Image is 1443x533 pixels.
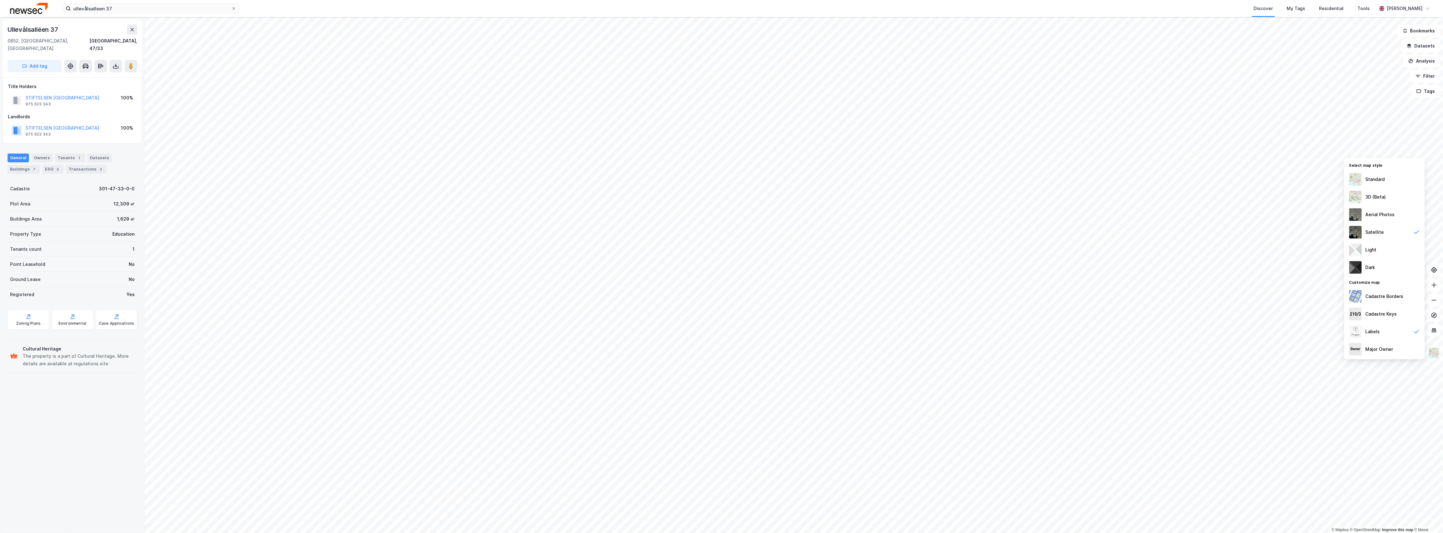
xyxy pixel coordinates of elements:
img: cadastreBorders.cfe08de4b5ddd52a10de.jpeg [1349,290,1362,303]
div: Tools [1358,5,1370,12]
div: Ground Lease [10,276,41,283]
img: Z [1349,191,1362,203]
img: 9k= [1349,226,1362,238]
img: cadastreKeys.547ab17ec502f5a4ef2b.jpeg [1349,308,1362,320]
div: Cadastre [10,185,30,193]
div: The property is a part of Cultural Heritage. More details are available at regulations site [23,352,135,367]
div: Cadastre Borders [1366,293,1404,300]
button: Filter [1410,70,1440,82]
img: majorOwner.b5e170eddb5c04bfeeff.jpeg [1349,343,1362,356]
div: Buildings Area [10,215,42,223]
div: 975 623 343 [25,102,51,107]
button: Add tag [8,60,62,72]
div: Buildings [8,165,40,174]
div: Property Type [10,230,41,238]
button: Analysis [1403,55,1440,67]
button: Bookmarks [1397,25,1440,37]
div: 2 [55,166,61,172]
button: Datasets [1401,40,1440,52]
div: Title Holders [8,83,137,90]
div: Aerial Photos [1366,211,1395,218]
div: Light [1366,246,1377,254]
div: Zoning Plans [16,321,41,326]
img: Z [1349,325,1362,338]
img: luj3wr1y2y3+OchiMxRmMxRlscgabnMEmZ7DJGWxyBpucwSZnsMkZbHIGm5zBJmewyRlscgabnMEmZ7DJGWxyBpucwSZnsMkZ... [1349,244,1362,256]
div: 0852, [GEOGRAPHIC_DATA], [GEOGRAPHIC_DATA] [8,37,89,52]
div: Discover [1254,5,1273,12]
div: 1 [76,155,82,161]
div: Datasets [87,154,112,162]
div: No [129,276,135,283]
img: Z [1428,347,1440,359]
div: 12,309 ㎡ [114,200,135,208]
img: nCdM7BzjoCAAAAAElFTkSuQmCC [1349,261,1362,274]
div: 3D (Beta) [1366,193,1386,201]
div: 1 [132,245,135,253]
div: ESG [42,165,64,174]
a: Improve this map [1382,528,1413,532]
div: Point Leasehold [10,261,45,268]
input: Search by address, cadastre, landlords, tenants or people [71,4,231,13]
div: 2 [98,166,104,172]
div: No [129,261,135,268]
img: Z [1349,208,1362,221]
div: My Tags [1287,5,1305,12]
div: Plot Area [10,200,30,208]
div: Yes [126,291,135,298]
div: Owners [31,154,53,162]
div: Environmental [59,321,87,326]
div: Standard [1366,176,1385,183]
img: Z [1349,173,1362,186]
div: Dark [1366,264,1375,271]
div: Cadastre Keys [1366,310,1397,318]
div: Tenants count [10,245,42,253]
div: Case Applications [99,321,134,326]
div: [PERSON_NAME] [1387,5,1423,12]
div: 301-47-33-0-0 [99,185,135,193]
div: Ullevålsalléen 37 [8,25,59,35]
div: Select map style [1344,159,1425,171]
div: Kontrollprogram for chat [1412,503,1443,533]
div: Education [112,230,135,238]
div: Registered [10,291,34,298]
div: 100% [121,124,133,132]
div: 100% [121,94,133,102]
div: [GEOGRAPHIC_DATA], 47/33 [89,37,137,52]
div: Landlords [8,113,137,121]
div: Major Owner [1366,345,1393,353]
button: Tags [1411,85,1440,98]
div: General [8,154,29,162]
div: 1,629 ㎡ [117,215,135,223]
a: Mapbox [1332,528,1349,532]
a: OpenStreetMap [1350,528,1381,532]
div: 7 [31,166,37,172]
div: Transactions [66,165,107,174]
div: Satellite [1366,228,1384,236]
div: Labels [1366,328,1380,335]
div: Tenants [55,154,85,162]
div: Residential [1319,5,1344,12]
img: newsec-logo.f6e21ccffca1b3a03d2d.png [10,3,48,14]
div: 975 623 343 [25,132,51,137]
iframe: Chat Widget [1412,503,1443,533]
div: Cultural Heritage [23,345,135,353]
div: Customize map [1344,276,1425,288]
